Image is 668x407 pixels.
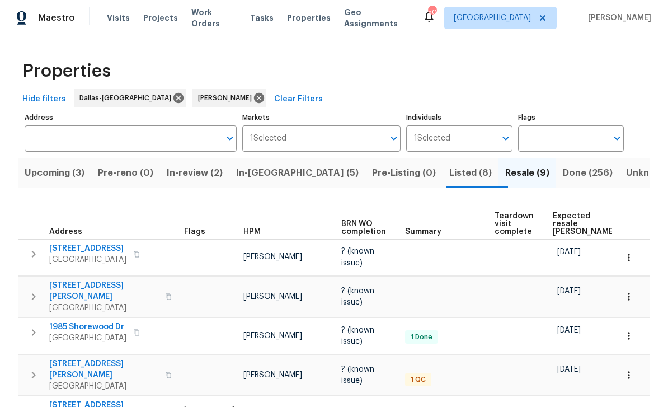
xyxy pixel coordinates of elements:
[341,247,374,266] span: ? (known issue)
[344,7,409,29] span: Geo Assignments
[250,14,274,22] span: Tasks
[414,134,450,143] span: 1 Selected
[386,130,402,146] button: Open
[557,287,581,295] span: [DATE]
[557,366,581,373] span: [DATE]
[98,165,153,181] span: Pre-reno (0)
[557,326,581,334] span: [DATE]
[38,12,75,24] span: Maestro
[49,321,126,333] span: 1985 Shorewood Dr
[287,12,331,24] span: Properties
[563,165,613,181] span: Done (256)
[25,165,84,181] span: Upcoming (3)
[341,366,374,385] span: ? (known issue)
[49,243,126,254] span: [STREET_ADDRESS]
[406,114,512,121] label: Individuals
[22,66,111,77] span: Properties
[243,293,302,301] span: [PERSON_NAME]
[498,130,514,146] button: Open
[505,165,549,181] span: Resale (9)
[22,92,66,106] span: Hide filters
[454,12,531,24] span: [GEOGRAPHIC_DATA]
[243,332,302,340] span: [PERSON_NAME]
[236,165,359,181] span: In-[GEOGRAPHIC_DATA] (5)
[341,326,374,345] span: ? (known issue)
[184,228,205,236] span: Flags
[609,130,625,146] button: Open
[74,89,186,107] div: Dallas-[GEOGRAPHIC_DATA]
[143,12,178,24] span: Projects
[243,228,261,236] span: HPM
[270,89,327,110] button: Clear Filters
[243,371,302,379] span: [PERSON_NAME]
[406,333,437,342] span: 1 Done
[191,7,237,29] span: Work Orders
[222,130,238,146] button: Open
[428,7,436,18] div: 50
[250,134,286,143] span: 1 Selected
[49,358,158,381] span: [STREET_ADDRESS][PERSON_NAME]
[18,89,70,110] button: Hide filters
[49,333,126,344] span: [GEOGRAPHIC_DATA]
[49,302,158,314] span: [GEOGRAPHIC_DATA]
[341,220,386,236] span: BRN WO completion
[167,165,223,181] span: In-review (2)
[25,114,237,121] label: Address
[243,253,302,261] span: [PERSON_NAME]
[341,287,374,306] span: ? (known issue)
[557,248,581,256] span: [DATE]
[107,12,130,24] span: Visits
[495,212,534,236] span: Teardown visit complete
[49,254,126,265] span: [GEOGRAPHIC_DATA]
[79,92,176,104] span: Dallas-[GEOGRAPHIC_DATA]
[449,165,492,181] span: Listed (8)
[406,375,430,385] span: 1 QC
[405,228,441,236] span: Summary
[372,165,436,181] span: Pre-Listing (0)
[192,89,266,107] div: [PERSON_NAME]
[274,92,323,106] span: Clear Filters
[49,280,158,302] span: [STREET_ADDRESS][PERSON_NAME]
[242,114,401,121] label: Markets
[518,114,624,121] label: Flags
[49,381,158,392] span: [GEOGRAPHIC_DATA]
[198,92,256,104] span: [PERSON_NAME]
[553,212,616,236] span: Expected resale [PERSON_NAME]
[49,228,82,236] span: Address
[584,12,651,24] span: [PERSON_NAME]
